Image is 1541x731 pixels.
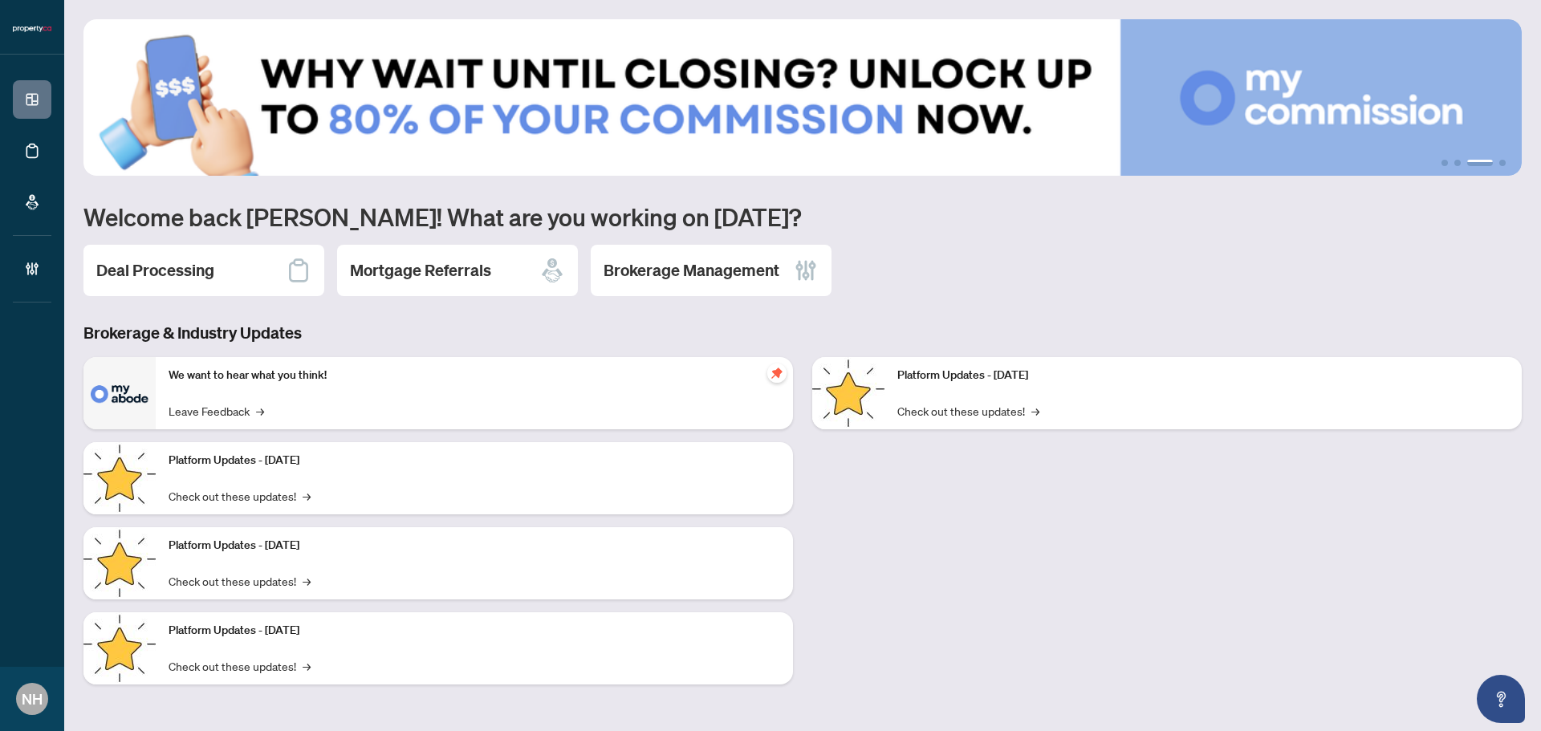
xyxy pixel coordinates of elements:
p: We want to hear what you think! [169,367,780,384]
h2: Deal Processing [96,259,214,282]
h2: Brokerage Management [604,259,779,282]
h2: Mortgage Referrals [350,259,491,282]
h1: Welcome back [PERSON_NAME]! What are you working on [DATE]? [83,201,1522,232]
span: → [303,572,311,590]
span: → [303,657,311,675]
img: We want to hear what you think! [83,357,156,429]
img: Slide 2 [83,19,1522,176]
img: Platform Updates - July 8, 2025 [83,612,156,684]
p: Platform Updates - [DATE] [169,452,780,469]
a: Leave Feedback→ [169,402,264,420]
button: 1 [1441,160,1448,166]
img: Platform Updates - June 23, 2025 [812,357,884,429]
img: Platform Updates - September 16, 2025 [83,442,156,514]
a: Check out these updates!→ [169,487,311,505]
p: Platform Updates - [DATE] [169,537,780,554]
span: → [1031,402,1039,420]
button: Open asap [1477,675,1525,723]
img: Platform Updates - July 21, 2025 [83,527,156,599]
p: Platform Updates - [DATE] [169,622,780,640]
p: Platform Updates - [DATE] [897,367,1509,384]
h3: Brokerage & Industry Updates [83,322,1522,344]
span: → [256,402,264,420]
button: 2 [1454,160,1461,166]
a: Check out these updates!→ [169,572,311,590]
img: logo [13,24,51,34]
button: 3 [1467,160,1493,166]
button: 4 [1499,160,1506,166]
a: Check out these updates!→ [897,402,1039,420]
span: pushpin [767,363,787,383]
a: Check out these updates!→ [169,657,311,675]
span: NH [22,688,43,710]
span: → [303,487,311,505]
